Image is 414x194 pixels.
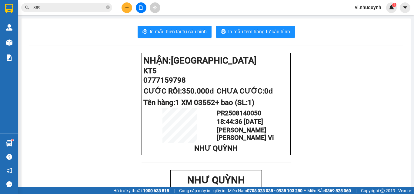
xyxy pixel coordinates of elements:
button: printerIn mẫu tem hàng tự cấu hình [216,26,295,38]
button: file-add [136,2,146,13]
span: PR2508140050 [217,109,261,117]
span: search [25,5,29,10]
button: printerIn mẫu biên lai tự cấu hình [138,26,212,38]
span: aim [153,5,157,10]
span: plus [125,5,129,10]
strong: 0708 023 035 - 0935 103 250 [247,188,302,193]
img: logo-vxr [5,4,13,13]
span: 0777159798 [143,76,186,84]
span: 18:44:36 [DATE] [217,118,263,125]
span: close-circle [106,5,110,11]
strong: NHƯ QUỲNH [187,174,245,186]
span: KT5 [143,67,157,75]
span: notification [6,168,12,173]
img: icon-new-feature [389,5,394,10]
strong: 1900 633 818 [143,188,169,193]
span: CHƯA CƯỚC: [217,87,273,95]
span: close-circle [106,5,110,9]
sup: 1 [12,139,13,141]
span: Miền Nam [228,187,302,194]
span: Cung cấp máy in - giấy in: [179,187,226,194]
span: printer [142,29,147,35]
span: Miền Bắc [307,187,351,194]
span: copyright [380,189,385,193]
span: message [6,181,12,187]
button: plus [122,2,132,13]
span: 1) [248,98,254,107]
span: In mẫu biên lai tự cấu hình [150,28,207,35]
button: aim [150,2,160,13]
span: 0đ [264,87,273,95]
span: ⚪️ [304,189,306,192]
span: NHƯ QUỲNH [194,144,238,153]
button: caret-down [400,2,410,13]
span: 1 [393,3,395,7]
span: printer [221,29,226,35]
span: vi.nhuquynh [350,4,386,11]
span: Tên hàng: [143,98,254,107]
input: Tìm tên, số ĐT hoặc mã đơn [33,4,105,11]
span: 350.000đ [182,87,214,95]
span: CƯỚC RỒI: [144,87,214,95]
img: solution-icon [6,54,12,61]
span: | [356,187,356,194]
span: [GEOGRAPHIC_DATA] [171,55,256,66]
span: question-circle [6,154,12,160]
sup: 1 [392,3,396,7]
span: Hỗ trợ kỹ thuật: [113,187,169,194]
span: caret-down [402,5,408,10]
span: file-add [139,5,143,10]
strong: NHẬN: [143,55,256,66]
span: In mẫu tem hàng tự cấu hình [228,28,290,35]
span: [PERSON_NAME] [PERSON_NAME] Vi [217,126,274,141]
img: warehouse-icon [6,39,12,46]
img: warehouse-icon [6,24,12,31]
img: warehouse-icon [6,140,12,146]
span: 1 XM 03552+ bao (SL: [175,98,254,107]
strong: 0369 525 060 [325,188,351,193]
